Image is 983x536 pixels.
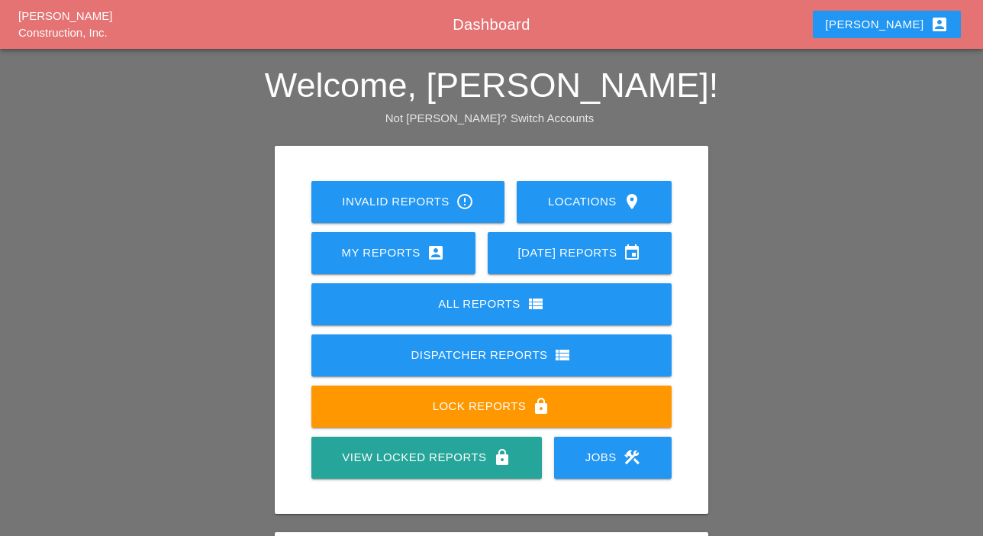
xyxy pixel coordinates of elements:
a: Locations [517,181,672,223]
div: Invalid Reports [336,192,481,211]
a: Dispatcher Reports [311,334,672,376]
i: view_list [553,346,572,364]
a: [PERSON_NAME] Construction, Inc. [18,9,112,40]
div: All Reports [336,295,648,313]
div: [DATE] Reports [512,244,648,262]
div: Locations [541,192,647,211]
div: [PERSON_NAME] [825,15,948,34]
i: account_box [930,15,949,34]
span: Dashboard [453,16,530,33]
button: [PERSON_NAME] [813,11,960,38]
span: Not [PERSON_NAME]? [385,111,507,124]
a: Jobs [554,437,672,479]
a: Switch Accounts [511,111,594,124]
i: account_box [427,244,445,262]
a: All Reports [311,283,672,325]
a: Lock Reports [311,386,672,428]
div: Dispatcher Reports [336,346,648,364]
a: Invalid Reports [311,181,505,223]
i: lock [493,448,511,467]
i: error_outline [456,192,474,211]
a: View Locked Reports [311,437,542,479]
a: My Reports [311,232,475,274]
i: lock [532,397,550,415]
div: My Reports [336,244,451,262]
div: View Locked Reports [336,448,517,467]
i: event [623,244,641,262]
div: Jobs [579,448,647,467]
a: [DATE] Reports [488,232,672,274]
i: view_list [527,295,545,313]
i: location_on [623,192,641,211]
div: Lock Reports [336,397,648,415]
i: construction [623,448,641,467]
